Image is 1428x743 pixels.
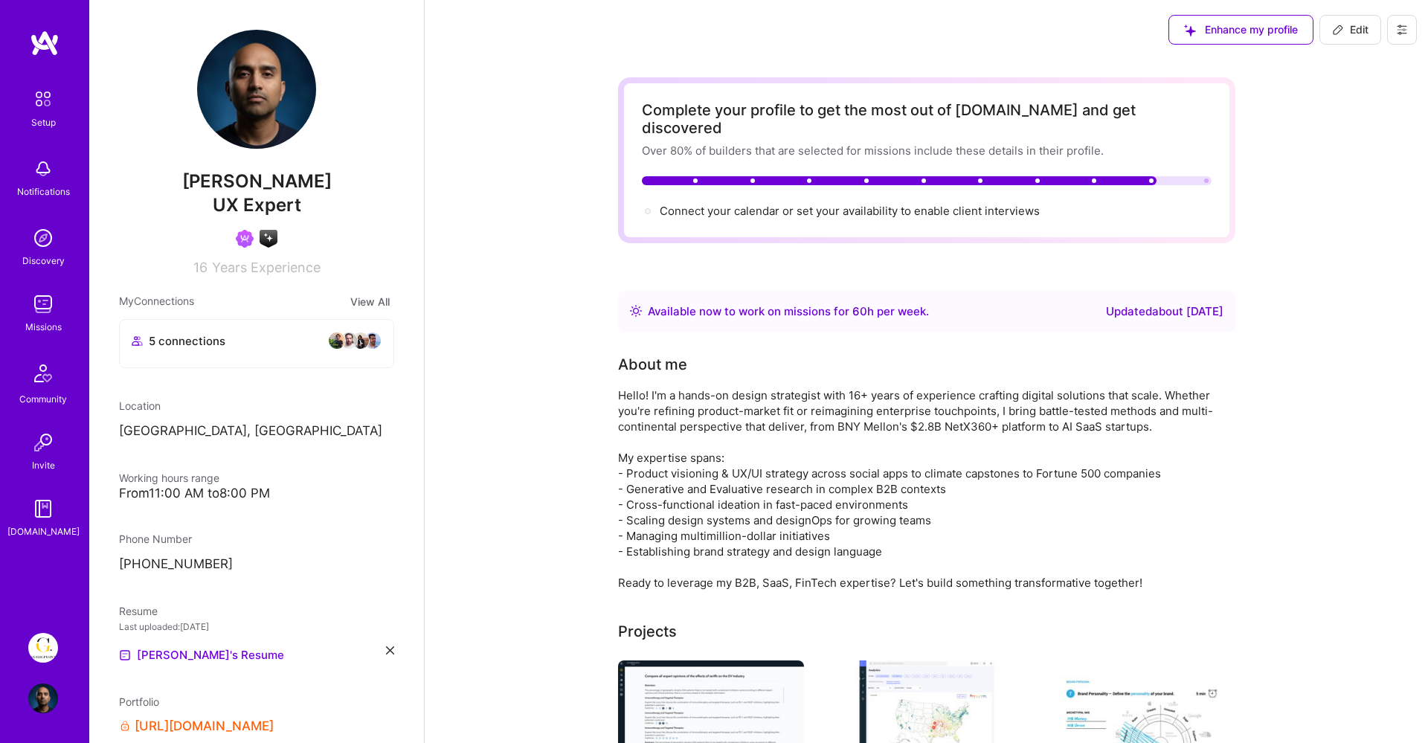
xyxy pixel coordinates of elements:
img: User Avatar [197,30,316,149]
span: Portfolio [119,695,159,708]
p: [GEOGRAPHIC_DATA], [GEOGRAPHIC_DATA] [119,422,394,440]
span: UX Expert [213,194,301,216]
div: Over 80% of builders that are selected for missions include these details in their profile. [642,143,1212,158]
span: Enhance my profile [1184,22,1298,37]
span: 16 [193,260,208,275]
img: avatar [364,332,382,350]
span: Resume [119,605,158,617]
div: Updated about [DATE] [1106,303,1223,321]
a: Guidepoint: Client Platform [25,633,62,663]
button: Enhance my profile [1168,15,1313,45]
div: Projects [618,620,677,643]
button: 5 connectionsavataravataravataravatar [119,319,394,368]
img: teamwork [28,289,58,319]
img: setup [28,83,59,115]
span: [PERSON_NAME] [119,170,394,193]
span: Phone Number [119,533,192,545]
img: Community [25,356,61,391]
button: Edit [1319,15,1381,45]
img: User Avatar [28,684,58,713]
img: Availability [630,305,642,317]
img: Invite [28,428,58,457]
div: Discovery [22,253,65,268]
div: From 11:00 AM to 8:00 PM [119,486,394,501]
span: Years Experience [212,260,321,275]
div: Complete your profile to get the most out of [DOMAIN_NAME] and get discovered [642,101,1212,137]
span: 60 [852,304,867,318]
div: Available now to work on missions for h per week . [648,303,929,321]
i: icon SuggestedTeams [1184,25,1196,36]
div: Hello! I'm a hands-on design strategist with 16+ years of experience crafting digital solutions t... [618,387,1213,591]
div: [DOMAIN_NAME] [7,524,80,539]
div: Last uploaded: [DATE] [119,619,394,634]
img: avatar [340,332,358,350]
img: guide book [28,494,58,524]
img: discovery [28,223,58,253]
span: Working hours range [119,472,219,484]
div: About me [618,353,687,376]
div: Community [19,391,67,407]
p: [PHONE_NUMBER] [119,556,394,573]
span: Edit [1332,22,1368,37]
a: User Avatar [25,684,62,713]
img: avatar [352,332,370,350]
img: A.I. guild [260,230,277,248]
a: [PERSON_NAME]'s Resume [119,646,284,664]
div: Setup [31,115,56,130]
img: logo [30,30,59,57]
i: icon Collaborator [132,335,143,347]
i: icon Close [386,646,394,654]
img: Been on Mission [236,230,254,248]
span: My Connections [119,293,194,310]
img: Guidepoint: Client Platform [28,633,58,663]
button: View All [346,293,394,310]
span: 5 connections [149,333,225,349]
a: [URL][DOMAIN_NAME] [135,718,274,734]
span: Connect your calendar or set your availability to enable client interviews [660,204,1040,218]
img: avatar [328,332,346,350]
div: Notifications [17,184,70,199]
div: Missions [25,319,62,335]
div: Invite [32,457,55,473]
img: Resume [119,649,131,661]
img: bell [28,154,58,184]
div: Location [119,398,394,414]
